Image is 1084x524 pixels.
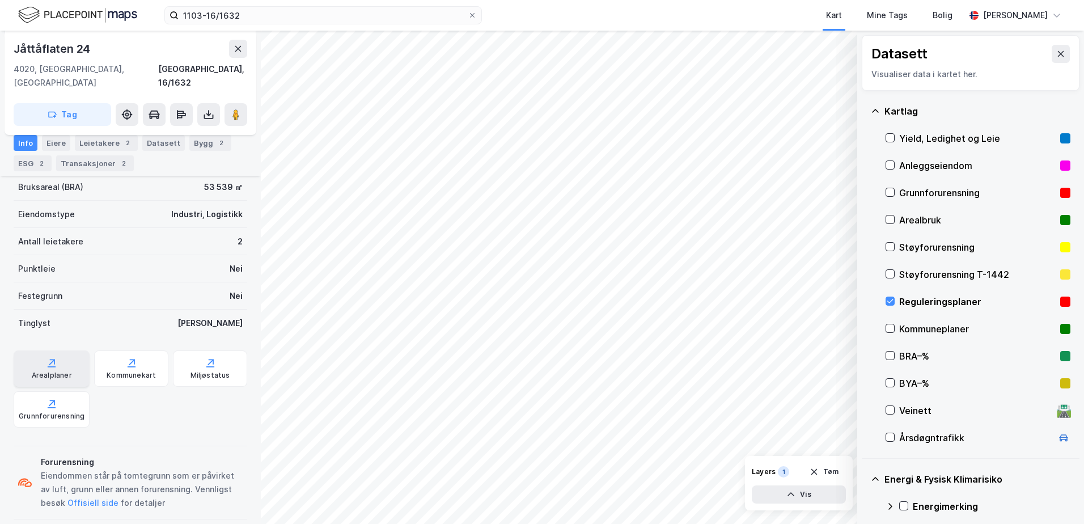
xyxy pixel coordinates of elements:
div: Datasett [871,45,928,63]
div: Reguleringsplaner [899,295,1056,309]
div: Eiendommen står på tomtegrunn som er påvirket av luft, grunn eller annen forurensning. Vennligst ... [41,469,243,510]
div: Festegrunn [18,289,62,303]
div: Kartlag [884,104,1070,118]
div: Jåttåflaten 24 [14,40,92,58]
input: Søk på adresse, matrikkel, gårdeiere, leietakere eller personer [179,7,468,24]
div: Info [14,135,37,151]
div: 4020, [GEOGRAPHIC_DATA], [GEOGRAPHIC_DATA] [14,62,158,90]
div: Eiere [42,135,70,151]
div: Nei [230,289,243,303]
div: [PERSON_NAME] [177,316,243,330]
div: Støyforurensning T-1442 [899,268,1056,281]
div: 2 [122,137,133,149]
div: 2 [238,235,243,248]
div: Bygg [189,135,231,151]
div: Antall leietakere [18,235,83,248]
img: logo.f888ab2527a4732fd821a326f86c7f29.svg [18,5,137,25]
div: Bolig [933,9,952,22]
div: Mine Tags [867,9,908,22]
div: Eiendomstype [18,208,75,221]
div: Støyforurensning [899,240,1056,254]
div: Kart [826,9,842,22]
div: Forurensning [41,455,243,469]
div: Kontrollprogram for chat [1027,470,1084,524]
div: Transaksjoner [56,155,134,171]
div: Grunnforurensning [19,412,84,421]
div: Arealplaner [32,371,72,380]
div: [GEOGRAPHIC_DATA], 16/1632 [158,62,247,90]
div: 1 [778,466,789,477]
div: Bruksareal (BRA) [18,180,83,194]
div: Energimerking [913,500,1070,513]
div: Kommunekart [107,371,156,380]
button: Tag [14,103,111,126]
div: 53 539 ㎡ [204,180,243,194]
div: Kommuneplaner [899,322,1056,336]
div: 🛣️ [1056,403,1072,418]
div: BRA–% [899,349,1056,363]
div: BYA–% [899,377,1056,390]
div: Energi & Fysisk Klimarisiko [884,472,1070,486]
div: Layers [752,467,776,476]
div: 2 [118,158,129,169]
div: [PERSON_NAME] [983,9,1048,22]
div: Yield, Ledighet og Leie [899,132,1056,145]
button: Vis [752,485,846,504]
div: Grunnforurensning [899,186,1056,200]
div: Miljøstatus [190,371,230,380]
div: Industri, Logistikk [171,208,243,221]
div: Årsdøgntrafikk [899,431,1052,445]
div: 2 [36,158,47,169]
div: ESG [14,155,52,171]
div: Anleggseiendom [899,159,1056,172]
div: Visualiser data i kartet her. [871,67,1070,81]
div: Arealbruk [899,213,1056,227]
div: Datasett [142,135,185,151]
div: Tinglyst [18,316,50,330]
div: Veinett [899,404,1052,417]
div: Nei [230,262,243,276]
button: Tøm [802,463,846,481]
div: Leietakere [75,135,138,151]
iframe: Chat Widget [1027,470,1084,524]
div: 2 [215,137,227,149]
div: Punktleie [18,262,56,276]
